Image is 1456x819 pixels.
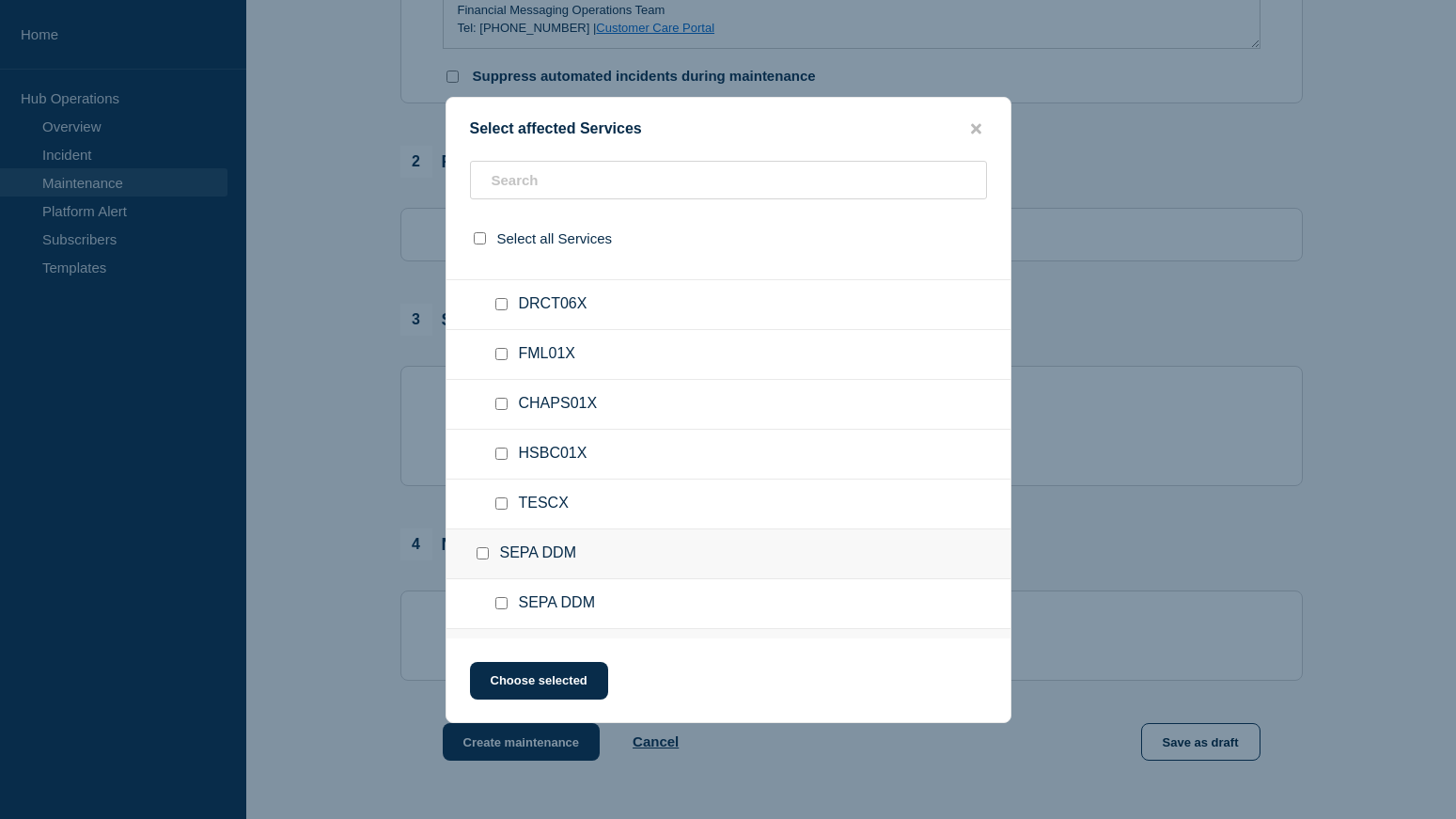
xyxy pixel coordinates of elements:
input: SEPA DDM checkbox [477,547,489,559]
span: SEPA DDM [519,594,596,613]
input: HSBC01X checkbox [495,448,508,460]
div: SEPA DDM [446,529,1010,579]
input: CHAPS01X checkbox [495,398,508,410]
span: TESCX [519,495,569,513]
span: HSBC01X [519,445,587,464]
input: DRCT06X checkbox [495,298,508,310]
input: TESCX checkbox [495,497,508,510]
span: FML01X [519,345,575,364]
input: FML01X checkbox [495,348,508,360]
input: select all checkbox [474,232,486,244]
span: Select all Services [497,230,613,246]
input: SEPA DDM checkbox [495,597,508,609]
span: DRCT06X [519,295,587,314]
div: Select affected Services [446,120,1010,138]
span: CHAPS01X [519,395,598,414]
input: Search [470,161,987,199]
div: STS Service [446,629,1010,679]
button: close button [965,120,987,138]
button: Choose selected [470,662,608,700]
